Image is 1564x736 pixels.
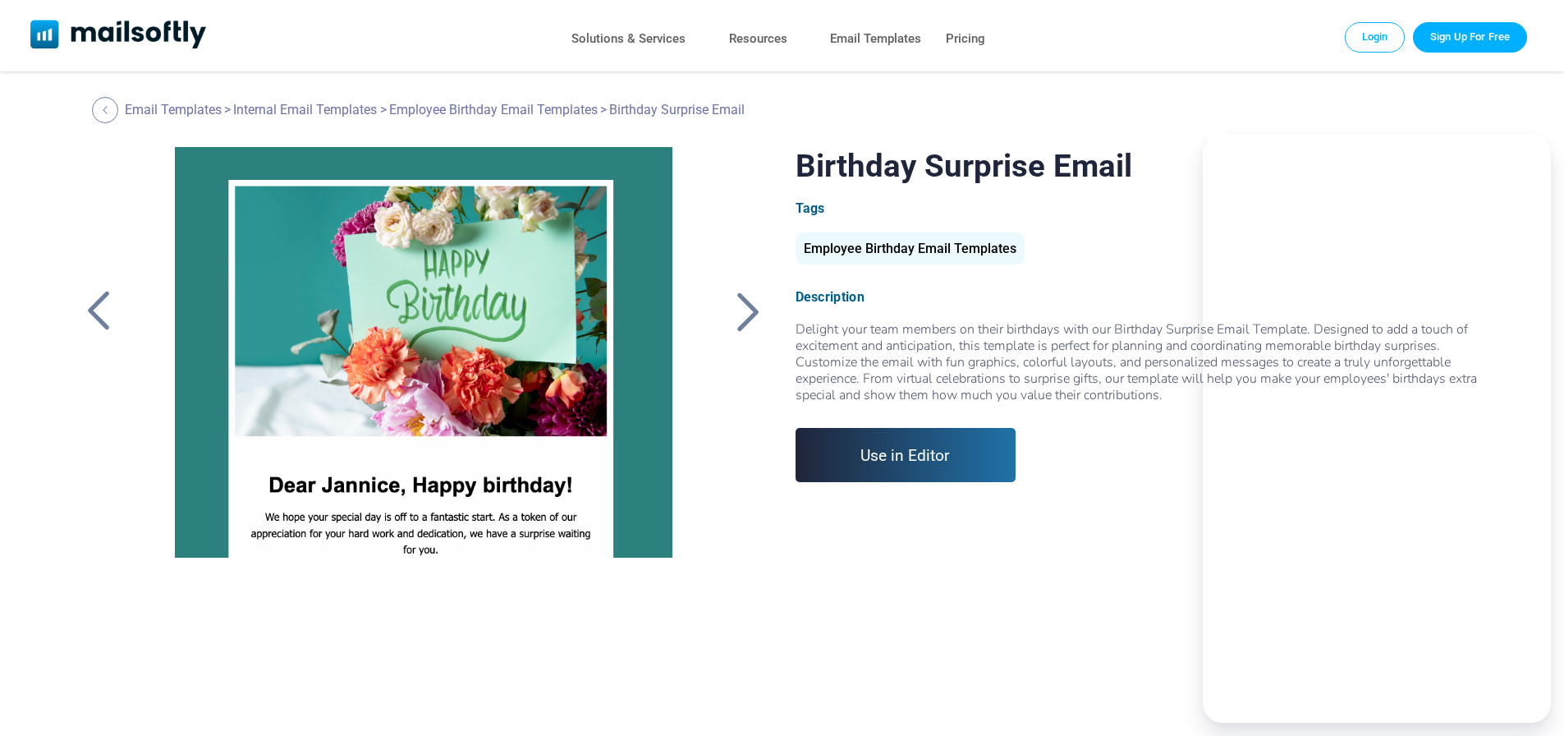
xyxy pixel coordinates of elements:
[796,232,1025,264] div: Employee Birthday Email Templates
[1413,22,1527,52] a: Trial
[729,27,787,51] a: Resources
[571,27,686,51] a: Solutions & Services
[125,102,222,117] a: Email Templates
[78,290,119,333] a: Back
[796,200,1486,216] div: Tags
[830,27,921,51] a: Email Templates
[147,147,699,558] a: Birthday Surprise Email
[796,321,1486,403] div: Delight your team members on their birthdays with our Birthday Surprise Email Template. Designed ...
[796,289,1486,305] div: Description
[1203,134,1551,723] iframe: Embedded Agent
[728,290,769,333] a: Back
[92,97,122,123] a: Back
[796,247,1025,255] a: Employee Birthday Email Templates
[389,102,598,117] a: Employee Birthday Email Templates
[233,102,377,117] a: Internal Email Templates
[946,27,985,51] a: Pricing
[1345,22,1406,52] a: Login
[796,428,1016,482] a: Use in Editor
[30,20,207,52] a: Mailsoftly
[796,147,1486,184] h1: Birthday Surprise Email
